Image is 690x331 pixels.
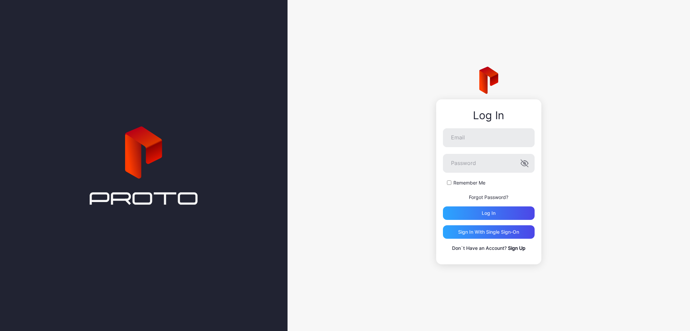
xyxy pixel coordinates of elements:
[443,109,535,122] div: Log In
[482,210,496,216] div: Log in
[443,244,535,252] p: Don`t Have an Account?
[520,159,529,167] button: Password
[453,179,485,186] label: Remember Me
[443,206,535,220] button: Log in
[469,194,508,200] a: Forgot Password?
[443,154,535,173] input: Password
[443,225,535,239] button: Sign in With Single Sign-On
[458,229,519,235] div: Sign in With Single Sign-On
[443,128,535,147] input: Email
[508,245,526,251] a: Sign Up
